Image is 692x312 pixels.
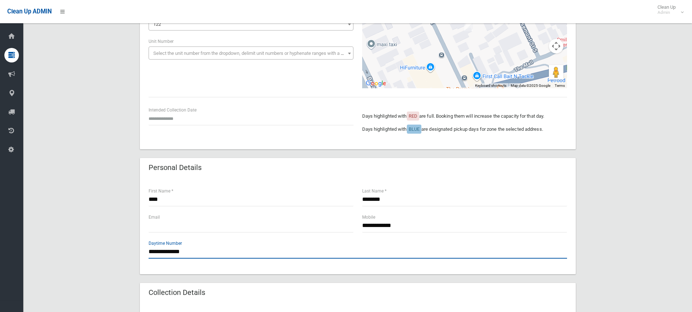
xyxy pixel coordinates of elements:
[153,50,356,56] span: Select the unit number from the dropdown, delimit unit numbers or hyphenate ranges with a comma
[7,8,52,15] span: Clean Up ADMIN
[657,10,676,15] small: Admin
[654,4,683,15] span: Clean Up
[140,161,210,175] header: Personal Details
[150,19,352,29] span: 122
[362,125,567,134] p: Days highlighted with are designated pickup days for zone the selected address.
[364,79,388,88] img: Google
[409,113,417,119] span: RED
[149,17,353,31] span: 122
[364,79,388,88] a: Open this area in Google Maps (opens a new window)
[461,16,476,34] div: 122 Dudley Street, PUNCHBOWL NSW 2196
[549,65,563,80] button: Drag Pegman onto the map to open Street View
[475,83,506,88] button: Keyboard shortcuts
[362,112,567,121] p: Days highlighted with are full. Booking them will increase the capacity for that day.
[409,126,420,132] span: BLUE
[511,84,550,88] span: Map data ©2025 Google
[140,285,214,300] header: Collection Details
[555,84,565,88] a: Terms (opens in new tab)
[549,39,563,53] button: Map camera controls
[153,21,161,27] span: 122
